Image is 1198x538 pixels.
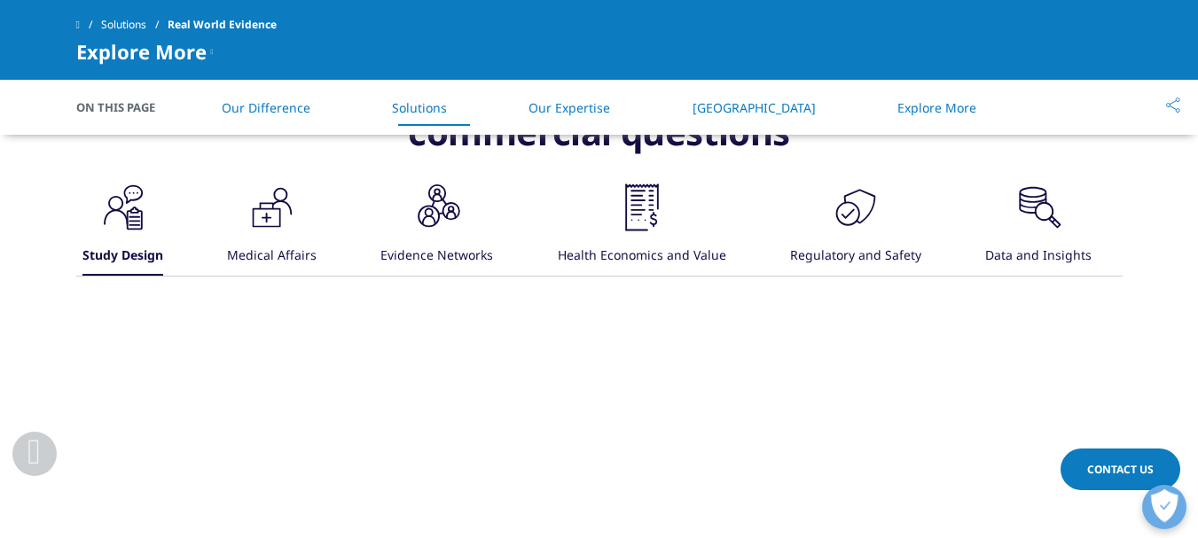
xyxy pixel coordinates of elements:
button: Regulatory and Safety [787,181,921,276]
a: Explore More [897,99,976,116]
button: Medical Affairs [224,181,317,276]
a: Solutions [392,99,447,116]
button: Evidence Networks [378,181,493,276]
a: Our Expertise [529,99,610,116]
button: فتح التفضيلات [1142,485,1186,529]
div: Health Economics and Value [558,238,726,276]
div: Data and Insights [985,238,1092,276]
div: Medical Affairs [227,238,317,276]
div: Evidence Networks [380,238,493,276]
div: Regulatory and Safety [790,238,921,276]
button: Study Design [80,181,163,276]
a: Our Difference [222,99,310,116]
a: Contact Us [1061,448,1180,490]
span: On This Page [76,98,174,116]
span: Explore More [76,41,207,62]
a: Solutions [101,9,168,41]
span: Real World Evidence [168,9,277,41]
div: Study Design [82,238,163,276]
button: Health Economics and Value [555,181,726,276]
button: Data and Insights [983,181,1092,276]
a: [GEOGRAPHIC_DATA] [693,99,816,116]
span: Contact Us [1087,462,1154,477]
